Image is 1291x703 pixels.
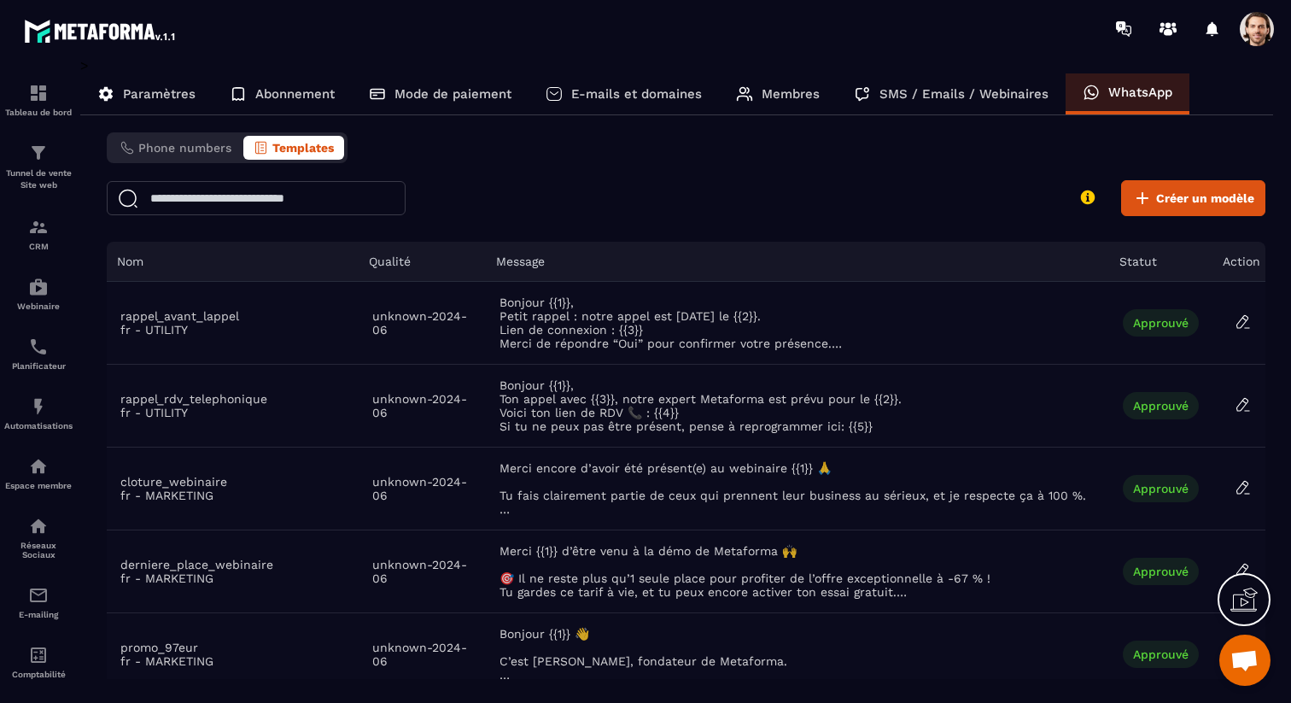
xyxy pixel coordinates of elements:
p: Webinaire [4,302,73,311]
img: formation [28,143,49,163]
a: emailemailE-mailing [4,572,73,632]
img: automations [28,396,49,417]
span: Bonjour {{1}}, Ton appel avec {{3}}, notre expert Metaforma est prévu pour le {{2}}. Voici ton li... [499,378,1095,433]
p: SMS / Emails / Webinaires [879,86,1049,102]
td: derniere_place_webinaire fr - MARKETING [107,530,359,613]
th: Message [486,242,1109,282]
p: E-mails et domaines [571,86,702,102]
a: automationsautomationsEspace membre [4,443,73,503]
span: Créer un modèle [1156,190,1254,207]
p: Abonnement [255,86,335,102]
a: Ouvrir le chat [1219,635,1271,686]
td: unknown-2024-06 [359,282,486,365]
span: Approuvé [1123,641,1199,668]
span: Bonjour {{1}} 👋 C’est [PERSON_NAME], fondateur de Metaforma. Je t’envoie ce message car on ouvre ... [499,627,1095,682]
span: Approuvé [1123,475,1199,502]
img: email [28,585,49,606]
img: logo [24,15,178,46]
span: Merci {{1}} d’être venu à la démo de Metaforma 🙌 🎯 Il ne reste plus qu’1 seule place pour profite... [499,544,1095,599]
span: Bonjour {{1}}, Petit rappel : notre appel est [DATE] le {{2}}. Lien de connexion : {{3}} Merci de... [499,296,1095,350]
p: Tableau de bord [4,108,73,117]
img: formation [28,217,49,237]
a: automationsautomationsWebinaire [4,264,73,324]
span: Phone numbers [138,141,231,155]
img: automations [28,277,49,297]
p: Membres [762,86,820,102]
span: Approuvé [1123,558,1199,585]
th: Statut [1109,242,1212,282]
td: rappel_avant_lappel fr - UTILITY [107,282,359,365]
img: formation [28,83,49,103]
img: accountant [28,645,49,665]
th: Qualité [359,242,486,282]
p: CRM [4,242,73,251]
img: social-network [28,516,49,536]
p: Espace membre [4,481,73,490]
a: formationformationCRM [4,204,73,264]
p: E-mailing [4,610,73,619]
td: unknown-2024-06 [359,613,486,696]
th: Nom [107,242,359,282]
span: Approuvé [1123,392,1199,419]
td: promo_97eur fr - MARKETING [107,613,359,696]
button: Créer un modèle [1121,180,1265,216]
a: formationformationTableau de bord [4,70,73,130]
button: Templates [243,136,344,160]
img: automations [28,456,49,477]
span: Templates [272,141,334,155]
a: accountantaccountantComptabilité [4,632,73,692]
p: Mode de paiement [394,86,511,102]
td: unknown-2024-06 [359,365,486,448]
button: Phone numbers [110,136,242,160]
p: Réseaux Sociaux [4,541,73,559]
a: formationformationTunnel de vente Site web [4,130,73,204]
td: cloture_webinaire fr - MARKETING [107,448,359,530]
img: scheduler [28,337,49,357]
th: Action [1212,242,1265,282]
p: Comptabilité [4,670,73,679]
span: Merci encore d’avoir été présent(e) au webinaire {{1}} 🙏 Tu fais clairement partie de ceux qui pr... [499,461,1095,516]
p: Paramètres [123,86,196,102]
a: schedulerschedulerPlanificateur [4,324,73,384]
td: unknown-2024-06 [359,530,486,613]
p: WhatsApp [1108,85,1172,100]
p: Automatisations [4,421,73,431]
td: unknown-2024-06 [359,448,486,530]
p: Tunnel de vente Site web [4,167,73,191]
p: Planificateur [4,361,73,371]
a: automationsautomationsAutomatisations [4,384,73,443]
a: social-networksocial-networkRéseaux Sociaux [4,503,73,572]
span: Approuvé [1123,309,1199,337]
td: rappel_rdv_telephonique fr - UTILITY [107,365,359,448]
